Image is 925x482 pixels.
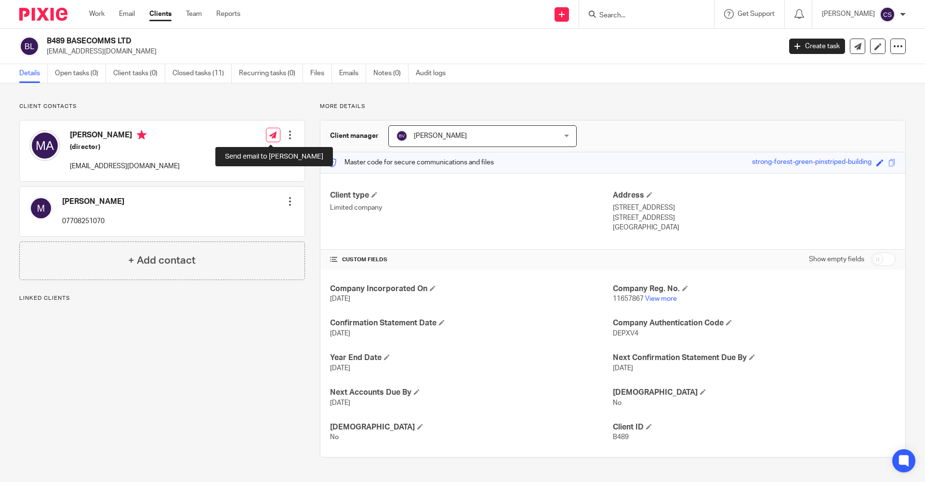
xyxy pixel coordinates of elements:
span: [DATE] [330,400,350,406]
h4: Confirmation Statement Date [330,318,613,328]
img: svg%3E [29,130,60,161]
p: [EMAIL_ADDRESS][DOMAIN_NAME] [70,161,180,171]
p: More details [320,103,906,110]
h4: CUSTOM FIELDS [330,256,613,264]
a: Closed tasks (11) [172,64,232,83]
span: [DATE] [330,295,350,302]
a: Email [119,9,135,19]
img: svg%3E [880,7,895,22]
h4: Company Incorporated On [330,284,613,294]
h4: [PERSON_NAME] [62,197,124,207]
p: Client contacts [19,103,305,110]
h4: Next Confirmation Statement Due By [613,353,896,363]
span: No [613,400,621,406]
img: svg%3E [19,36,40,56]
a: Clients [149,9,172,19]
a: Create task [789,39,845,54]
img: svg%3E [29,197,53,220]
a: Recurring tasks (0) [239,64,303,83]
span: No [330,434,339,441]
span: B489 [613,434,629,441]
h4: Next Accounts Due By [330,388,613,398]
a: Notes (0) [373,64,409,83]
a: Work [89,9,105,19]
img: Pixie [19,8,67,21]
a: Audit logs [416,64,453,83]
p: 07708251070 [62,216,124,226]
h4: Client type [330,190,613,201]
p: [PERSON_NAME] [822,9,875,19]
img: svg%3E [396,130,408,142]
i: Primary [137,130,146,140]
a: View more [645,295,677,302]
p: Linked clients [19,295,305,302]
h4: Client ID [613,422,896,432]
div: strong-forest-green-pinstriped-building [752,157,872,168]
p: [STREET_ADDRESS] [613,213,896,223]
a: Emails [339,64,366,83]
h4: [PERSON_NAME] [70,130,180,142]
p: [STREET_ADDRESS] [613,203,896,213]
h4: Company Reg. No. [613,284,896,294]
a: Client tasks (0) [113,64,165,83]
h4: Address [613,190,896,201]
h2: B489 BASECOMMS LTD [47,36,629,46]
span: [DATE] [330,330,350,337]
p: Master code for secure communications and files [328,158,494,167]
h4: Year End Date [330,353,613,363]
h4: + Add contact [128,253,196,268]
h3: Client manager [330,131,379,141]
span: DEPXV4 [613,330,638,337]
a: Details [19,64,48,83]
span: 11657867 [613,295,644,302]
a: Reports [216,9,240,19]
input: Search [598,12,685,20]
p: Limited company [330,203,613,213]
h4: Company Authentication Code [613,318,896,328]
h4: [DEMOGRAPHIC_DATA] [613,388,896,398]
label: Show empty fields [809,254,864,264]
span: Get Support [738,11,775,17]
span: [PERSON_NAME] [414,133,467,139]
p: [EMAIL_ADDRESS][DOMAIN_NAME] [47,47,775,56]
span: [DATE] [613,365,633,372]
span: [DATE] [330,365,350,372]
h5: (director) [70,142,180,152]
a: Team [186,9,202,19]
a: Files [310,64,332,83]
p: [GEOGRAPHIC_DATA] [613,223,896,232]
h4: [DEMOGRAPHIC_DATA] [330,422,613,432]
a: Open tasks (0) [55,64,106,83]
